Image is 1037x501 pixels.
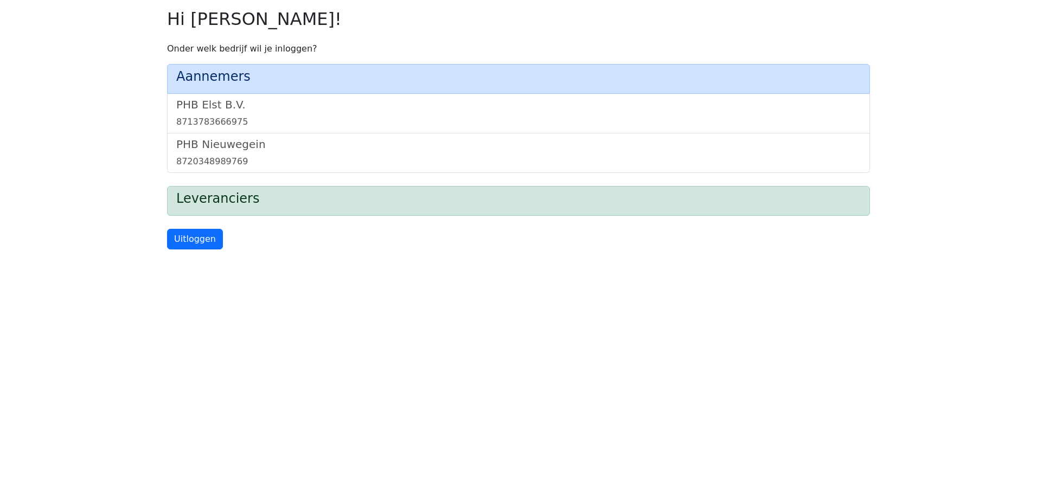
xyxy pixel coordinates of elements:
[176,155,861,168] div: 8720348989769
[176,138,861,168] a: PHB Nieuwegein8720348989769
[176,191,861,207] h4: Leveranciers
[176,115,861,129] div: 8713783666975
[176,138,861,151] h5: PHB Nieuwegein
[167,42,870,55] p: Onder welk bedrijf wil je inloggen?
[176,98,861,129] a: PHB Elst B.V.8713783666975
[167,9,870,29] h2: Hi [PERSON_NAME]!
[167,229,223,249] a: Uitloggen
[176,69,861,85] h4: Aannemers
[176,98,861,111] h5: PHB Elst B.V.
